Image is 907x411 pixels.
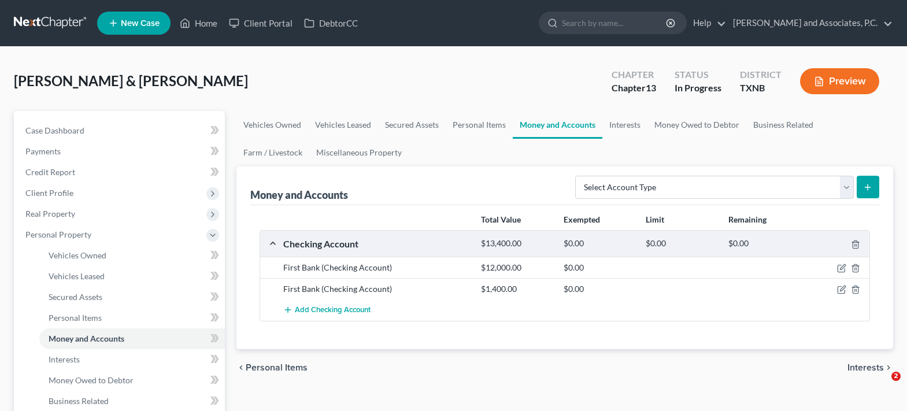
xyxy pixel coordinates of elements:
a: Credit Report [16,162,225,183]
a: Interests [602,111,647,139]
strong: Limit [646,214,664,224]
span: [PERSON_NAME] & [PERSON_NAME] [14,72,248,89]
a: Payments [16,141,225,162]
span: Client Profile [25,188,73,198]
a: Miscellaneous Property [309,139,409,166]
div: $0.00 [558,283,640,295]
a: Money and Accounts [39,328,225,349]
span: Money Owed to Debtor [49,375,134,385]
strong: Exempted [564,214,600,224]
iframe: Intercom live chat [868,372,895,399]
span: Payments [25,146,61,156]
span: Add Checking Account [295,306,371,315]
a: Case Dashboard [16,120,225,141]
div: TXNB [740,82,782,95]
a: Money Owed to Debtor [647,111,746,139]
span: Interests [49,354,80,364]
span: Personal Property [25,229,91,239]
a: Personal Items [446,111,513,139]
strong: Remaining [728,214,767,224]
a: Interests [39,349,225,370]
span: 2 [891,372,901,381]
button: Interests chevron_right [847,363,893,372]
a: Money and Accounts [513,111,602,139]
strong: Total Value [481,214,521,224]
span: 13 [646,82,656,93]
span: Personal Items [246,363,308,372]
a: Help [687,13,726,34]
div: $0.00 [640,238,722,249]
span: Interests [847,363,884,372]
span: Credit Report [25,167,75,177]
div: Chapter [612,68,656,82]
div: $0.00 [558,238,640,249]
a: DebtorCC [298,13,364,34]
div: $12,000.00 [475,262,557,273]
a: Secured Assets [39,287,225,308]
div: $13,400.00 [475,238,557,249]
span: Case Dashboard [25,125,84,135]
i: chevron_left [236,363,246,372]
a: Vehicles Leased [39,266,225,287]
a: Vehicles Leased [308,111,378,139]
a: Money Owed to Debtor [39,370,225,391]
a: [PERSON_NAME] and Associates, P.C. [727,13,893,34]
i: chevron_right [884,363,893,372]
div: $0.00 [723,238,805,249]
div: First Bank (Checking Account) [277,283,475,295]
span: Real Property [25,209,75,219]
span: Business Related [49,396,109,406]
div: Money and Accounts [250,188,348,202]
div: First Bank (Checking Account) [277,262,475,273]
div: Status [675,68,721,82]
div: In Progress [675,82,721,95]
div: Chapter [612,82,656,95]
div: $1,400.00 [475,283,557,295]
a: Personal Items [39,308,225,328]
span: Secured Assets [49,292,102,302]
span: Personal Items [49,313,102,323]
a: Vehicles Owned [236,111,308,139]
span: Money and Accounts [49,334,124,343]
a: Secured Assets [378,111,446,139]
div: District [740,68,782,82]
a: Farm / Livestock [236,139,309,166]
button: Add Checking Account [283,299,371,321]
span: New Case [121,19,160,28]
div: Checking Account [277,238,475,250]
div: $0.00 [558,262,640,273]
input: Search by name... [562,12,668,34]
a: Home [174,13,223,34]
button: chevron_left Personal Items [236,363,308,372]
a: Vehicles Owned [39,245,225,266]
a: Business Related [746,111,820,139]
button: Preview [800,68,879,94]
span: Vehicles Leased [49,271,105,281]
span: Vehicles Owned [49,250,106,260]
a: Client Portal [223,13,298,34]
